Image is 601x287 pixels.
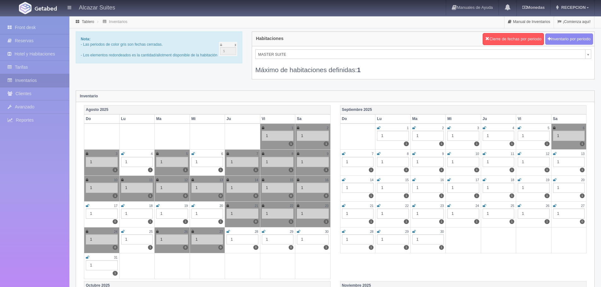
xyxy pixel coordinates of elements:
[324,219,328,224] label: 1
[545,33,593,45] button: Inventario por periodo
[580,168,585,172] label: 1
[475,204,479,208] small: 24
[407,126,409,130] small: 1
[227,209,258,219] div: 1
[404,141,409,146] label: 1
[255,49,591,59] a: MASTER SUITE
[218,219,223,224] label: 1
[191,183,223,193] div: 1
[121,157,153,167] div: 1
[447,131,479,141] div: 1
[545,193,549,198] label: 1
[297,209,329,219] div: 1
[404,168,409,172] label: 1
[412,157,444,167] div: 1
[548,126,550,130] small: 5
[116,152,118,156] small: 3
[297,183,329,193] div: 1
[84,105,331,114] th: Agosto 2025
[546,204,549,208] small: 26
[483,131,515,141] div: 1
[340,105,586,114] th: Septiembre 2025
[440,178,444,182] small: 16
[342,157,374,167] div: 1
[504,16,554,28] a: Manual de Inventarios
[412,234,444,244] div: 1
[545,141,549,146] label: 1
[580,141,585,146] label: 1
[256,152,258,156] small: 7
[410,114,446,123] th: Ma
[447,183,479,193] div: 1
[113,245,117,250] label: 0
[440,204,444,208] small: 23
[183,219,188,224] label: 1
[511,152,514,156] small: 11
[518,157,550,167] div: 1
[439,141,444,146] label: 1
[372,152,374,156] small: 7
[148,219,153,224] label: 1
[522,5,545,10] b: Monedas
[327,126,329,130] small: 2
[377,183,409,193] div: 1
[404,219,409,224] label: 1
[156,209,188,219] div: 1
[370,204,374,208] small: 21
[553,131,585,141] div: 1
[477,126,479,130] small: 3
[581,204,585,208] small: 27
[483,33,544,45] button: Cierre de fechas por periodo
[183,193,188,198] label: 0
[149,204,153,208] small: 18
[405,230,409,233] small: 29
[342,234,374,244] div: 1
[114,230,117,233] small: 24
[325,230,328,233] small: 30
[545,219,549,224] label: 1
[255,59,591,74] div: Máximo de habitaciones definidas:
[551,114,586,123] th: Sa
[511,204,514,208] small: 25
[184,204,188,208] small: 19
[580,193,585,198] label: 1
[377,157,409,167] div: 1
[227,157,258,167] div: 1
[86,209,118,219] div: 1
[184,178,188,182] small: 12
[581,178,585,182] small: 20
[82,20,94,24] a: Tablero
[219,42,238,56] img: cutoff.png
[447,209,479,219] div: 1
[342,183,374,193] div: 1
[113,271,117,276] label: 1
[295,114,331,123] th: Sa
[483,183,515,193] div: 1
[439,168,444,172] label: 1
[324,141,328,146] label: 1
[407,152,409,156] small: 8
[327,152,329,156] small: 9
[218,245,223,250] label: 0
[86,260,118,270] div: 1
[155,114,190,123] th: Ma
[369,193,374,198] label: 1
[260,114,295,123] th: Vi
[340,114,375,123] th: Do
[553,183,585,193] div: 1
[369,245,374,250] label: 1
[553,209,585,219] div: 1
[253,245,258,250] label: 0
[218,168,223,172] label: 1
[191,209,223,219] div: 1
[255,230,258,233] small: 28
[289,141,293,146] label: 1
[86,183,118,193] div: 1
[512,126,514,130] small: 4
[121,209,153,219] div: 1
[412,183,444,193] div: 1
[151,152,153,156] small: 4
[412,209,444,219] div: 1
[114,204,117,208] small: 17
[109,20,127,24] a: Inventarios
